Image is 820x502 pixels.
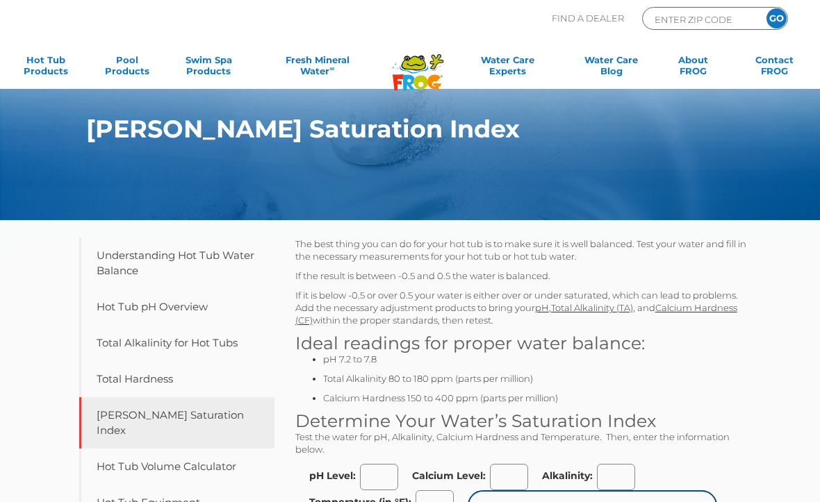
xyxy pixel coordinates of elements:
[329,65,334,72] sup: ∞
[86,115,686,143] h1: [PERSON_NAME] Saturation Index
[309,470,356,481] label: pH Level:
[259,54,377,82] a: Fresh MineralWater∞
[295,411,755,430] h3: Determine Your Water’s Saturation Index
[295,289,755,326] p: If it is below -0.5 or over 0.5 your water is either over or under saturated, which can lead to p...
[79,237,274,289] a: Understanding Hot Tub Water Balance
[580,54,643,82] a: Water CareBlog
[653,11,747,27] input: Zip Code Form
[323,353,755,365] li: pH 7.2 to 7.8
[551,302,633,313] a: Total Alkalinity (TA)
[542,470,593,481] label: Alkalinity:
[662,54,725,82] a: AboutFROG
[535,302,549,313] a: pH
[295,430,755,455] p: Test the water for pH, Alkalinity, Calcium Hardness and Temperature. Then, enter the information ...
[95,54,158,82] a: PoolProducts
[385,36,451,91] img: Frog Products Logo
[295,237,755,262] p: The best thing you can do for your hot tub is to make sure it is well balanced. Test your water a...
[412,470,486,481] label: Calcium Level:
[79,325,274,361] a: Total Alkalinity for Hot Tubs
[454,54,561,82] a: Water CareExperts
[14,54,77,82] a: Hot TubProducts
[79,397,274,449] a: [PERSON_NAME] Saturation Index
[766,8,787,28] input: GO
[552,7,624,30] p: Find A Dealer
[79,289,274,325] a: Hot Tub pH Overview
[323,372,755,385] li: Total Alkalinity 80 to 180 ppm (parts per million)
[743,54,806,82] a: ContactFROG
[177,54,240,82] a: Swim SpaProducts
[323,392,755,404] li: Calcium Hardness 150 to 400 ppm (parts per million)
[295,333,755,353] h3: Ideal readings for proper water balance:
[79,449,274,485] a: Hot Tub Volume Calculator
[295,269,755,282] p: If the result is between -0.5 and 0.5 the water is balanced.
[79,361,274,397] a: Total Hardness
